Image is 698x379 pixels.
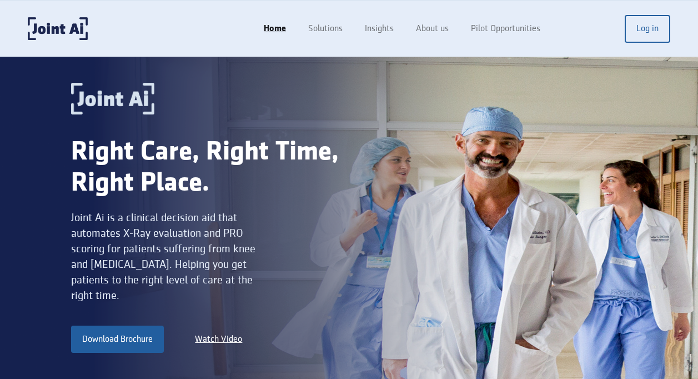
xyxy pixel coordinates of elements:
a: home [28,17,88,40]
a: Watch Video [195,331,242,348]
div: Joint Ai is a clinical decision aid that automates X-Ray evaluation and PRO scoring for patients ... [71,210,265,303]
a: Solutions [297,18,354,39]
a: Pilot Opportunities [460,18,551,39]
a: About us [405,18,460,39]
a: Insights [354,18,405,39]
a: Home [253,18,297,39]
div: Right Care, Right Time, Right Place. [71,137,349,199]
a: Download Brochure [71,326,164,352]
a: Log in [625,15,670,43]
